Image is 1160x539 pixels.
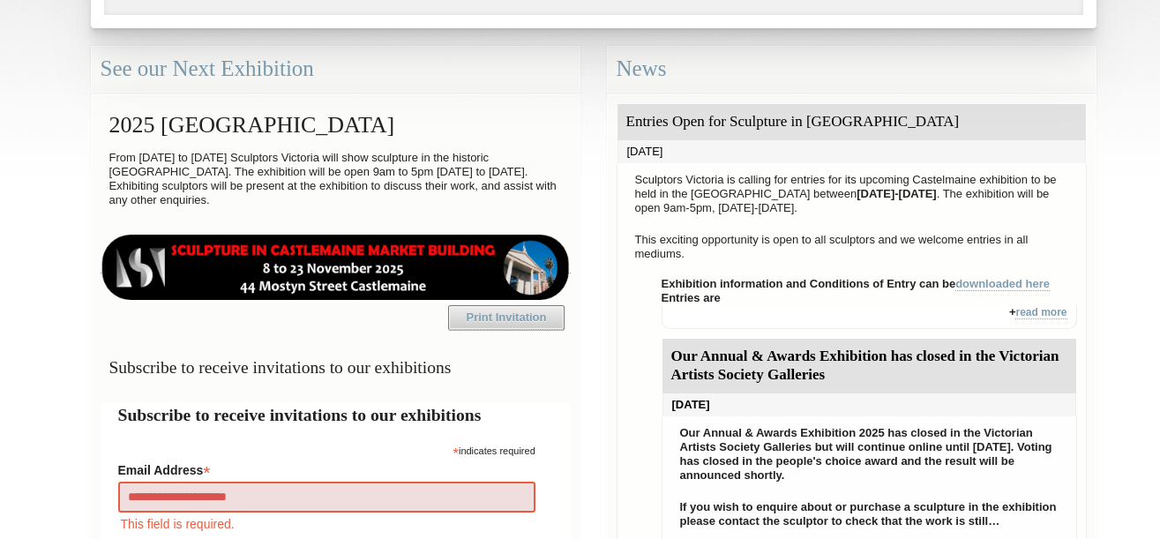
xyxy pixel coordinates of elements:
[448,305,565,330] a: Print Invitation
[662,393,1076,416] div: [DATE]
[955,277,1050,291] a: downloaded here
[671,496,1067,533] p: If you wish to enquire about or purchase a sculpture in the exhibition please contact the sculpto...
[118,402,553,428] h2: Subscribe to receive invitations to our exhibitions
[91,46,580,93] div: See our Next Exhibition
[101,103,571,146] h2: 2025 [GEOGRAPHIC_DATA]
[101,350,571,385] h3: Subscribe to receive invitations to our exhibitions
[118,441,535,458] div: indicates required
[1015,306,1066,319] a: read more
[626,168,1077,220] p: Sculptors Victoria is calling for entries for its upcoming Castelmaine exhibition to be held in t...
[101,235,571,300] img: castlemaine-ldrbd25v2.png
[857,187,937,200] strong: [DATE]-[DATE]
[671,422,1067,487] p: Our Annual & Awards Exhibition 2025 has closed in the Victorian Artists Society Galleries but wil...
[118,458,535,479] label: Email Address
[662,277,1051,291] strong: Exhibition information and Conditions of Entry can be
[662,339,1076,393] div: Our Annual & Awards Exhibition has closed in the Victorian Artists Society Galleries
[607,46,1096,93] div: News
[617,140,1086,163] div: [DATE]
[617,104,1086,140] div: Entries Open for Sculpture in [GEOGRAPHIC_DATA]
[662,305,1077,329] div: +
[118,514,535,534] div: This field is required.
[101,146,571,212] p: From [DATE] to [DATE] Sculptors Victoria will show sculpture in the historic [GEOGRAPHIC_DATA]. T...
[626,228,1077,266] p: This exciting opportunity is open to all sculptors and we welcome entries in all mediums.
